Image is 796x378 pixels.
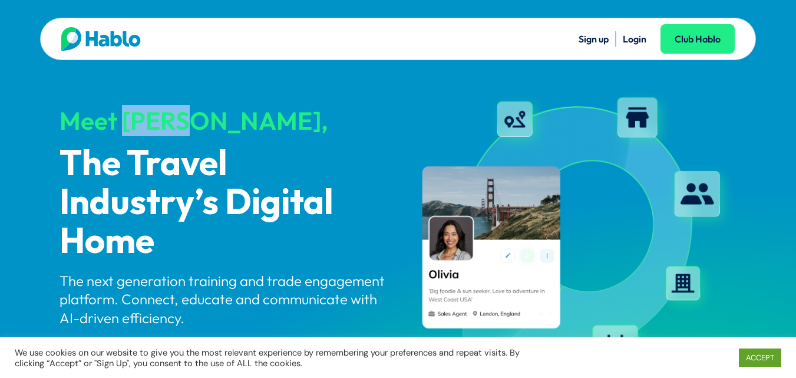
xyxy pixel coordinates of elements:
[60,272,388,327] p: The next generation training and trade engagement platform. Connect, educate and communicate with...
[15,347,551,369] div: We use cookies on our website to give you the most relevant experience by remembering your prefer...
[660,24,735,54] a: Club Hablo
[579,33,609,45] a: Sign up
[623,33,646,45] a: Login
[60,107,388,134] div: Meet [PERSON_NAME],
[61,27,141,51] img: Hablo logo main 2
[60,145,388,262] p: The Travel Industry’s Digital Home
[739,349,781,367] a: ACCEPT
